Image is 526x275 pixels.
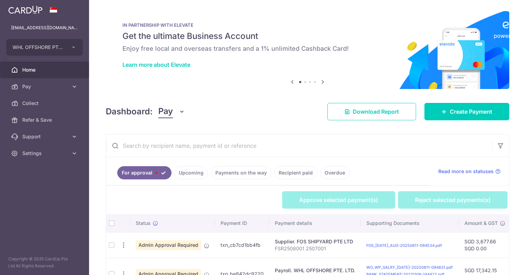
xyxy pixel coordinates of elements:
[136,240,201,250] span: Admin Approval Required
[275,238,355,245] div: Supplier. FOS SHIPYARD PTE LTD
[366,265,453,270] a: WO_WP_SALRY_[DATE]-20250811-094831.pdf
[11,24,78,31] p: [EMAIL_ADDRESS][DOMAIN_NAME]
[106,105,153,118] h4: Dashboard:
[122,22,493,28] p: IN PARTNERSHIP WITH ELEVATE
[122,61,190,68] a: Learn more about Elevate
[22,133,68,140] span: Support
[320,166,350,179] a: Overdue
[327,103,416,120] a: Download Report
[22,116,68,123] span: Refer & Save
[438,168,494,175] span: Read more on statuses
[211,166,271,179] a: Payments on the way
[269,214,361,232] th: Payment details
[174,166,208,179] a: Upcoming
[424,103,509,120] a: Create Payment
[122,45,493,53] h6: Enjoy free local and overseas transfers and a 1% unlimited Cashback Card!
[459,232,511,258] td: SGD 3,677.66 SGD 0.00
[22,100,68,107] span: Collect
[450,107,492,116] span: Create Payment
[122,31,493,42] h5: Get the ultimate Business Account
[8,6,42,14] img: CardUp
[215,214,269,232] th: Payment ID
[13,44,64,51] span: WHL OFFSHORE PTE. LTD.
[117,166,172,179] a: For approval
[6,39,83,56] button: WHL OFFSHORE PTE. LTD.
[274,166,317,179] a: Recipient paid
[158,105,173,118] span: Pay
[22,66,68,73] span: Home
[275,267,355,274] div: Payroll. WHL OFFSHORE PTE. LTD.
[366,243,442,248] a: FOS_[DATE]_AUG-20250811-094534.pdf
[361,214,459,232] th: Supporting Documents
[106,11,509,89] img: Renovation banner
[136,220,151,227] span: Status
[158,105,185,118] button: Pay
[22,150,68,157] span: Settings
[106,135,492,157] input: Search by recipient name, payment id or reference
[22,83,68,90] span: Pay
[275,245,355,252] p: FSR2508001 2507001
[438,168,501,175] a: Read more on statuses
[215,232,269,258] td: txn_cb7cd1bb4fb
[353,107,399,116] span: Download Report
[464,220,498,227] span: Amount & GST
[481,254,519,272] iframe: Opens a widget where you can find more information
